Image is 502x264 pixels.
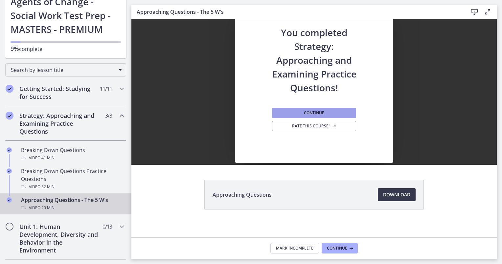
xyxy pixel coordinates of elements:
span: Search by lesson title [11,66,115,74]
h2: Strategy: Approaching and Examining Practice Questions [19,112,100,135]
div: Video [21,183,124,191]
a: Download [378,188,416,201]
span: Continue [327,246,347,251]
span: Rate this course! [292,123,336,129]
span: 3 / 3 [105,112,112,120]
h3: Approaching Questions - The 5 W's [137,8,457,16]
a: Rate this course! Opens in a new window [272,121,356,131]
span: 9% [11,45,19,53]
button: Mark Incomplete [270,243,319,253]
span: 11 / 11 [100,85,112,93]
div: Video [21,154,124,162]
span: · 20 min [40,204,55,212]
div: Search by lesson title [5,63,126,77]
span: Continue [304,110,324,116]
span: Mark Incomplete [276,246,313,251]
div: Breaking Down Questions [21,146,124,162]
div: Approaching Questions - The 5 W's [21,196,124,212]
span: Download [383,191,410,199]
h2: Getting Started: Studying for Success [19,85,100,100]
i: Completed [7,147,12,153]
i: Completed [6,112,13,120]
button: Continue [322,243,358,253]
button: Continue [272,108,356,118]
h2: You completed Strategy: Approaching and Examining Practice Questions! [271,12,357,95]
i: Completed [7,197,12,203]
i: Opens in a new window [332,124,336,128]
p: complete [11,45,121,53]
h2: Unit 1: Human Development, Diversity and Behavior in the Environment [19,223,100,254]
span: 0 / 13 [103,223,112,231]
span: · 32 min [40,183,55,191]
span: Approaching Questions [213,191,272,199]
div: Breaking Down Questions Practice Questions [21,167,124,191]
i: Completed [7,168,12,174]
i: Completed [6,85,13,93]
span: · 41 min [40,154,55,162]
div: Video [21,204,124,212]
